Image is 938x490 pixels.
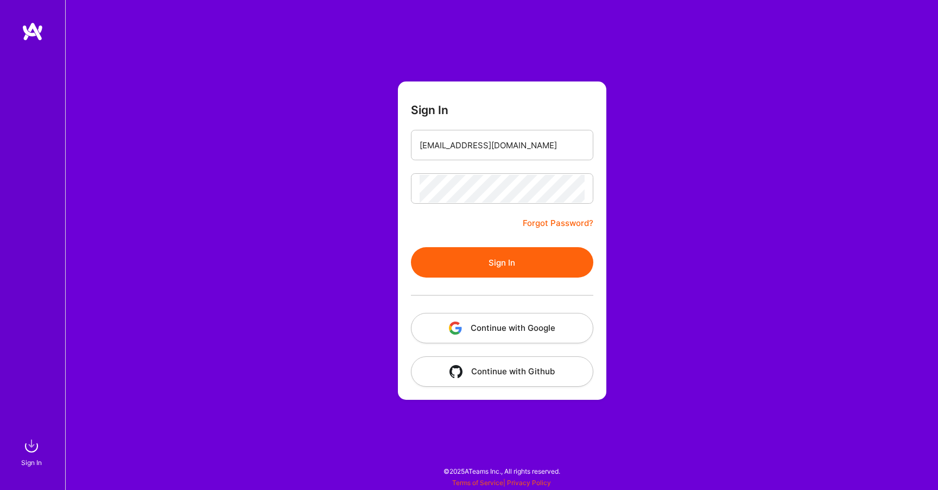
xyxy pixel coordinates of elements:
[449,322,462,335] img: icon
[23,435,42,468] a: sign inSign In
[452,479,551,487] span: |
[420,131,585,159] input: Email...
[449,365,462,378] img: icon
[452,479,503,487] a: Terms of Service
[21,435,42,457] img: sign in
[523,217,593,230] a: Forgot Password?
[411,247,593,278] button: Sign In
[411,103,448,117] h3: Sign In
[411,313,593,343] button: Continue with Google
[22,22,43,41] img: logo
[411,356,593,387] button: Continue with Github
[65,457,938,485] div: © 2025 ATeams Inc., All rights reserved.
[507,479,551,487] a: Privacy Policy
[21,457,42,468] div: Sign In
